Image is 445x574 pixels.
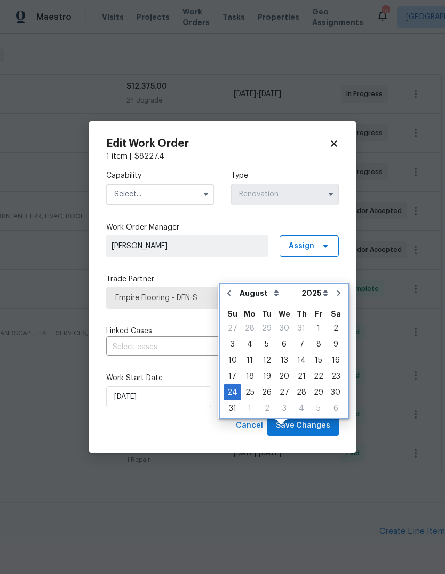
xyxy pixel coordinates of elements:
[293,400,310,416] div: Thu Sep 04 2025
[327,321,344,336] div: 2
[134,153,164,160] span: $ 8227.4
[224,321,241,336] div: 27
[327,336,344,352] div: Sat Aug 09 2025
[241,336,258,352] div: Mon Aug 04 2025
[115,293,330,303] span: Empire Flooring - DEN-S
[293,321,310,336] div: 31
[310,320,327,336] div: Fri Aug 01 2025
[327,369,344,384] div: 23
[224,385,241,400] div: 24
[224,384,241,400] div: Sun Aug 24 2025
[310,353,327,368] div: 15
[258,384,275,400] div: Tue Aug 26 2025
[310,384,327,400] div: Fri Aug 29 2025
[275,369,293,384] div: 20
[310,385,327,400] div: 29
[310,368,327,384] div: Fri Aug 22 2025
[327,385,344,400] div: 30
[112,241,263,251] span: [PERSON_NAME]
[275,368,293,384] div: Wed Aug 20 2025
[293,337,310,352] div: 7
[310,369,327,384] div: 22
[106,222,339,233] label: Work Order Manager
[275,337,293,352] div: 6
[258,353,275,368] div: 12
[232,416,267,436] button: Cancel
[327,368,344,384] div: Sat Aug 23 2025
[224,369,241,384] div: 17
[224,352,241,368] div: Sun Aug 10 2025
[262,310,272,318] abbr: Tuesday
[275,321,293,336] div: 30
[258,369,275,384] div: 19
[310,321,327,336] div: 1
[224,336,241,352] div: Sun Aug 03 2025
[241,384,258,400] div: Mon Aug 25 2025
[275,401,293,416] div: 3
[324,188,337,201] button: Show options
[331,310,341,318] abbr: Saturday
[241,321,258,336] div: 28
[275,352,293,368] div: Wed Aug 13 2025
[106,170,214,181] label: Capability
[310,337,327,352] div: 8
[327,384,344,400] div: Sat Aug 30 2025
[293,385,310,400] div: 28
[258,400,275,416] div: Tue Sep 02 2025
[241,368,258,384] div: Mon Aug 18 2025
[258,368,275,384] div: Tue Aug 19 2025
[293,369,310,384] div: 21
[241,385,258,400] div: 25
[106,373,214,383] label: Work Start Date
[258,385,275,400] div: 26
[231,170,339,181] label: Type
[224,320,241,336] div: Sun Jul 27 2025
[293,320,310,336] div: Thu Jul 31 2025
[293,352,310,368] div: Thu Aug 14 2025
[224,337,241,352] div: 3
[258,320,275,336] div: Tue Jul 29 2025
[293,336,310,352] div: Thu Aug 07 2025
[293,368,310,384] div: Thu Aug 21 2025
[224,400,241,416] div: Sun Aug 31 2025
[258,352,275,368] div: Tue Aug 12 2025
[275,400,293,416] div: Wed Sep 03 2025
[310,336,327,352] div: Fri Aug 08 2025
[241,337,258,352] div: 4
[275,384,293,400] div: Wed Aug 27 2025
[327,337,344,352] div: 9
[106,386,211,407] input: M/D/YYYY
[275,336,293,352] div: Wed Aug 06 2025
[327,320,344,336] div: Sat Aug 02 2025
[258,401,275,416] div: 2
[227,310,237,318] abbr: Sunday
[224,368,241,384] div: Sun Aug 17 2025
[297,310,307,318] abbr: Thursday
[241,352,258,368] div: Mon Aug 11 2025
[258,337,275,352] div: 5
[106,326,152,336] span: Linked Cases
[310,352,327,368] div: Fri Aug 15 2025
[289,241,314,251] span: Assign
[275,320,293,336] div: Wed Jul 30 2025
[275,353,293,368] div: 13
[106,151,339,162] div: 1 item |
[236,419,263,433] span: Cancel
[106,339,309,356] input: Select cases
[244,310,256,318] abbr: Monday
[241,401,258,416] div: 1
[221,282,237,304] button: Go to previous month
[200,188,212,201] button: Show options
[327,353,344,368] div: 16
[237,285,299,301] select: Month
[224,353,241,368] div: 10
[275,385,293,400] div: 27
[299,285,331,301] select: Year
[327,400,344,416] div: Sat Sep 06 2025
[241,369,258,384] div: 18
[293,384,310,400] div: Thu Aug 28 2025
[258,336,275,352] div: Tue Aug 05 2025
[241,320,258,336] div: Mon Jul 28 2025
[231,184,339,205] input: Select...
[315,310,322,318] abbr: Friday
